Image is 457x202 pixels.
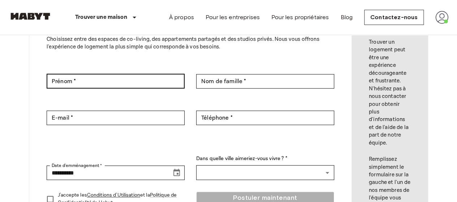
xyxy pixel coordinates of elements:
p: Trouver un logement peut être une expérience décourageante et frustrante. N'hésitez pas à nous co... [369,38,410,147]
a: Conditions d'Utilisation [87,192,140,198]
a: Pour les entreprises [206,13,260,22]
p: Choisissez entre des espaces de co-living, des appartements partagés et des studios privés. Nous ... [47,35,334,51]
img: avatar [435,11,448,24]
p: Trouver une maison [75,13,127,22]
a: À propos [169,13,194,22]
label: Date d'emménagement [52,162,102,169]
button: Choose date, selected date is Oct 16, 2025 [169,166,184,180]
img: Habyt [9,13,52,20]
a: Pour les propriétaires [271,13,329,22]
a: Blog [340,13,353,22]
a: Contactez-nous [364,10,424,25]
label: Dans quelle ville aimeriez-vous vivre ? * [196,155,334,163]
